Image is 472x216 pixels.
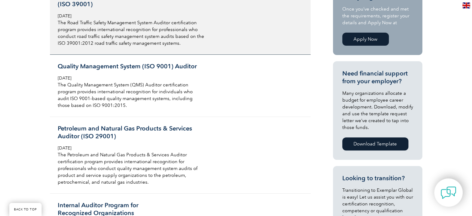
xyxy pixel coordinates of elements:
a: Quality Management System (ISO 9001) Auditor [DATE] The Quality Management System (QMS) Auditor c... [50,55,311,117]
span: [DATE] [58,145,71,151]
a: Download Template [342,137,408,150]
a: BACK TO TOP [9,203,42,216]
p: The Road Traffic Safety Management System Auditor certification program provides international re... [58,19,205,47]
span: [DATE] [58,13,71,19]
h3: Looking to transition? [342,174,413,182]
h3: Quality Management System (ISO 9001) Auditor [58,62,205,70]
img: contact-chat.png [441,185,456,200]
span: [DATE] [58,76,71,81]
h3: Petroleum and Natural Gas Products & Services Auditor (ISO 29001) [58,125,205,140]
a: Petroleum and Natural Gas Products & Services Auditor (ISO 29001) [DATE] The Petroleum and Natura... [50,117,311,194]
p: The Petroleum and Natural Gas Products & Services Auditor certification program provides internat... [58,151,205,186]
a: Apply Now [342,33,389,46]
p: The Quality Management System (QMS) Auditor certification program provides international recognit... [58,81,205,109]
p: Once you’ve checked and met the requirements, register your details and Apply Now at [342,6,413,26]
h3: Need financial support from your employer? [342,70,413,85]
p: Many organizations allocate a budget for employee career development. Download, modify and use th... [342,90,413,131]
img: en [462,2,470,8]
